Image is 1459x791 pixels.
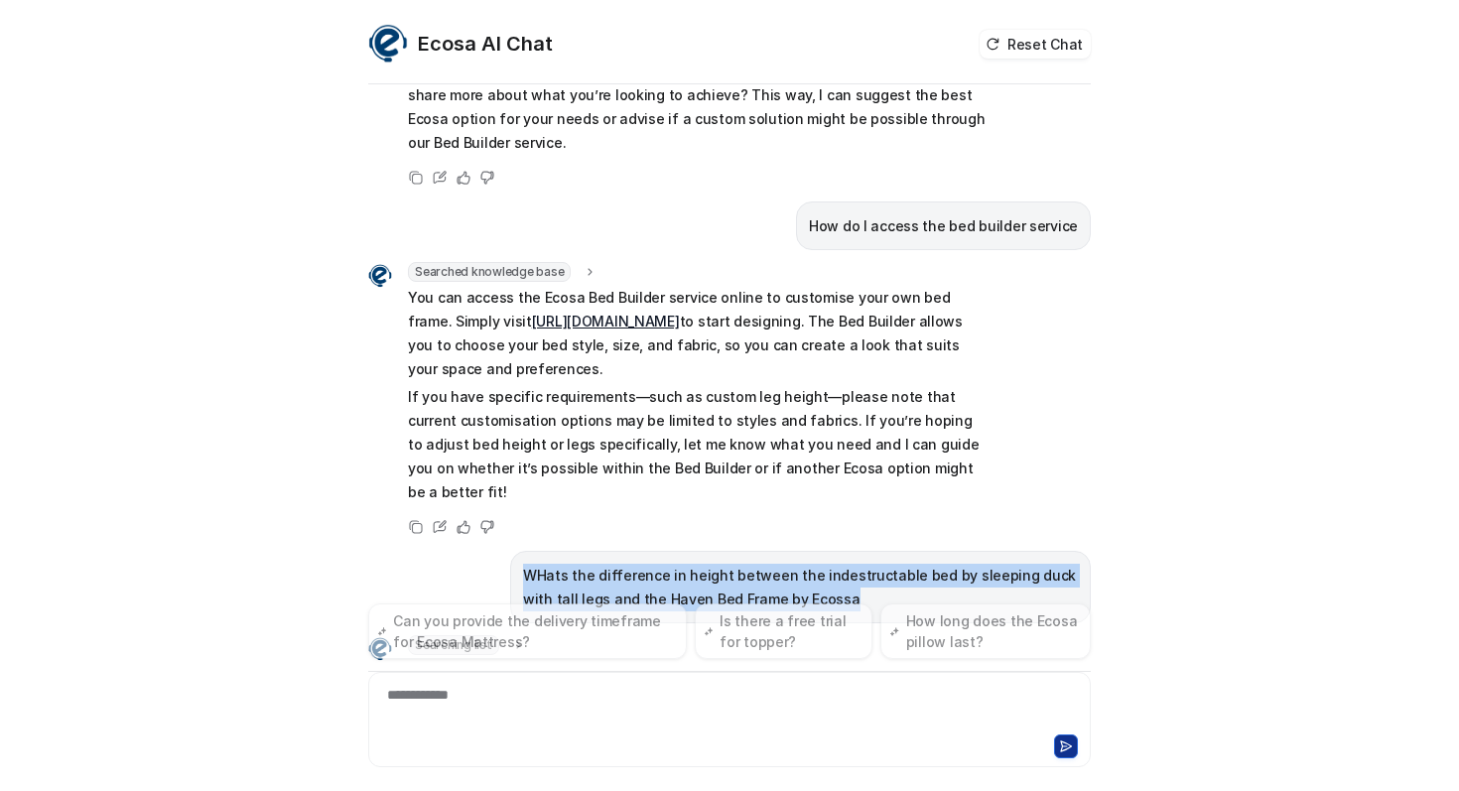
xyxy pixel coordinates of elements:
[523,564,1078,611] p: WHats the difference in height between the indestructable bed by sleeping duck with tall legs and...
[408,286,989,381] p: You can access the Ecosa Bed Builder service online to customise your own bed frame. Simply visit...
[418,30,553,58] h2: Ecosa AI Chat
[408,262,571,282] span: Searched knowledge base
[809,214,1078,238] p: How do I access the bed builder service
[695,603,872,659] button: Is there a free trial for topper?
[368,603,687,659] button: Can you provide the delivery timeframe for Ecosa Mattress?
[368,264,392,288] img: Widget
[532,313,680,330] a: [URL][DOMAIN_NAME]
[408,385,989,504] p: If you have specific requirements—such as custom leg height—please note that current customisatio...
[980,30,1091,59] button: Reset Chat
[880,603,1091,659] button: How long does the Ecosa pillow last?
[368,24,408,64] img: Widget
